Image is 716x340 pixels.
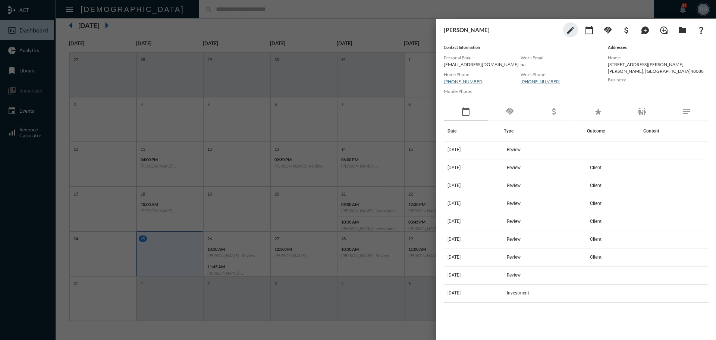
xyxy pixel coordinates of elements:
[608,77,709,82] label: Business:
[678,26,687,35] mat-icon: folder
[640,121,709,141] th: Content
[608,68,709,74] p: [PERSON_NAME] , [GEOGRAPHIC_DATA] 48088
[444,88,521,94] label: Mobile Phone:
[521,62,597,67] p: na
[447,272,461,278] span: [DATE]
[444,72,521,77] label: Home Phone:
[507,255,521,260] span: Review
[608,62,709,67] p: [STREET_ADDRESS][PERSON_NAME]
[444,62,521,67] p: [EMAIL_ADDRESS][DOMAIN_NAME]
[444,55,521,60] label: Personal Email:
[507,272,521,278] span: Review
[447,201,461,206] span: [DATE]
[659,26,668,35] mat-icon: loupe
[590,219,602,224] span: Client
[550,107,559,116] mat-icon: attach_money
[590,255,602,260] span: Client
[697,26,706,35] mat-icon: question_mark
[507,290,529,296] span: Investment
[600,22,615,37] button: Add Commitment
[585,26,594,35] mat-icon: calendar_today
[504,121,587,141] th: Type
[566,26,575,35] mat-icon: edit
[444,121,504,141] th: Date
[622,26,631,35] mat-icon: attach_money
[590,237,602,242] span: Client
[682,107,691,116] mat-icon: notes
[507,147,521,152] span: Review
[608,55,709,60] label: Home:
[675,22,690,37] button: Archives
[521,55,597,60] label: Work Email:
[521,72,597,77] label: Work Phone:
[447,255,461,260] span: [DATE]
[638,22,653,37] button: Add Mention
[656,22,671,37] button: Add Introduction
[641,26,650,35] mat-icon: maps_ugc
[444,26,559,33] h3: [PERSON_NAME]
[507,183,521,188] span: Review
[563,22,578,37] button: edit person
[447,183,461,188] span: [DATE]
[694,22,709,37] button: What If?
[507,219,521,224] span: Review
[505,107,514,116] mat-icon: handshake
[590,165,602,170] span: Client
[594,107,603,116] mat-icon: star_rate
[582,22,597,37] button: Add meeting
[447,165,461,170] span: [DATE]
[521,79,560,84] a: [PHONE_NUMBER]
[507,201,521,206] span: Review
[608,45,709,51] h5: Addresses
[603,26,612,35] mat-icon: handshake
[638,107,647,116] mat-icon: family_restroom
[590,201,602,206] span: Client
[587,121,640,141] th: Outcome
[590,183,602,188] span: Client
[444,45,597,51] h5: Contact Information
[447,237,461,242] span: [DATE]
[461,107,470,116] mat-icon: calendar_today
[447,290,461,296] span: [DATE]
[507,237,521,242] span: Review
[444,79,484,84] a: [PHONE_NUMBER]
[507,165,521,170] span: Review
[447,147,461,152] span: [DATE]
[619,22,634,37] button: Add Business
[447,219,461,224] span: [DATE]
